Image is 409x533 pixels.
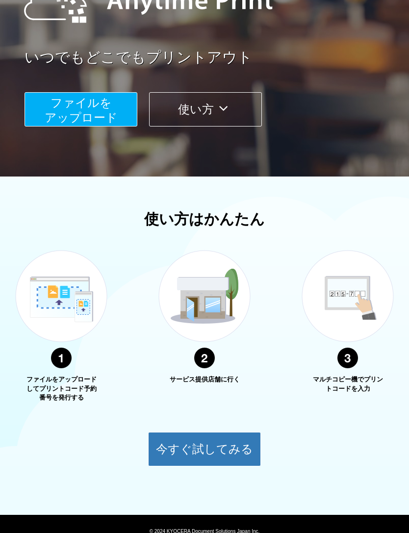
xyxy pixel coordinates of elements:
[25,375,98,403] p: ファイルをアップロードしてプリントコード予約番号を発行する
[311,375,384,393] p: マルチコピー機でプリントコードを入力
[45,96,118,124] span: ファイルを ​​アップロード
[148,432,261,466] button: 今すぐ試してみる
[149,92,262,127] button: 使い方
[25,47,409,68] a: いつでもどこでもプリントアウト
[25,92,137,127] button: ファイルを​​アップロード
[168,375,241,384] p: サービス提供店舗に行く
